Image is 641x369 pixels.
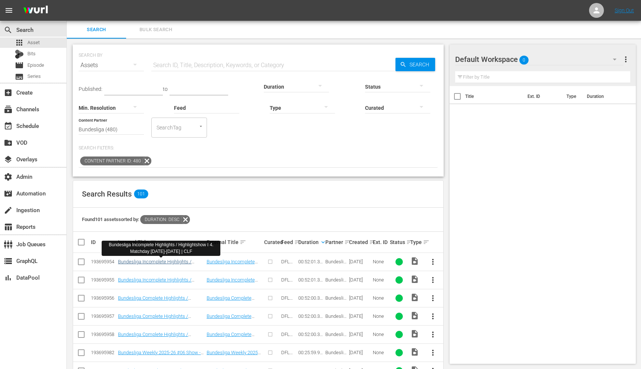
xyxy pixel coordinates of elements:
a: Bundesliga Weekly 2025-26 #06 Show - Matchday #04 | HD (ENG/ESP) [118,350,204,361]
span: sort [406,239,413,246]
span: more_vert [428,330,437,339]
button: more_vert [424,326,442,343]
span: sort [344,239,351,246]
div: [DATE] [349,295,371,301]
span: Schedule [4,122,13,131]
span: Channels [4,105,13,114]
img: ans4CAIJ8jUAAAAAAAAAAAAAAAAAAAAAAAAgQb4GAAAAAAAAAAAAAAAAAAAAAAAAJMjXAAAAAAAAAAAAAAAAAAAAAAAAgAT5G... [18,2,53,19]
div: Curated [264,239,279,245]
div: Duration [298,238,323,247]
span: more_vert [428,312,437,321]
div: Internal Title [118,238,204,247]
span: 101 [134,190,148,198]
div: 193695956 [91,295,116,301]
span: Search [71,26,122,34]
div: 00:52:01.365 [298,259,323,264]
div: Ext. ID [373,239,388,245]
span: Job Queues [4,240,13,249]
div: 193695958 [91,332,116,337]
span: sort [369,239,376,246]
div: 193695955 [91,277,116,283]
div: None [373,332,388,337]
div: Status [390,238,408,247]
span: Asset [27,39,40,46]
div: Bundesliga Incomplete Highlights / Highlightshow I 4. Matchday [DATE]-[DATE] | CLF [105,242,217,254]
a: Bundesliga Complete Highlights / Highlightshow II 4. Matchday [DATE]-[DATE] | CLF [207,313,262,336]
th: Ext. ID [523,86,562,107]
div: Type [410,238,422,247]
div: None [373,277,388,283]
span: Bundesliga [325,295,346,306]
span: to [163,86,168,92]
a: Bundesliga Weekly 2025-26 #06 Show - Matchday #04 | HD (ENG/ESP) [207,350,261,366]
th: Title [465,86,523,107]
div: 193695954 [91,259,116,264]
div: Feed [281,238,296,247]
span: Ingestion [4,206,13,215]
span: DFL Product Feed [281,313,293,336]
button: Search [395,58,435,71]
span: more_vert [428,294,437,303]
span: keyboard_arrow_down [320,239,326,246]
span: Bundesliga [325,277,346,288]
span: Bundesliga [325,332,346,343]
span: sort [294,239,301,246]
div: 00:52:00.384 [298,332,323,337]
div: Partner [325,238,347,247]
button: Open [197,123,204,130]
span: Content Partner ID: 480 [80,157,142,165]
div: None [373,295,388,301]
span: Asset [15,38,24,47]
div: 00:52:01.301 [298,277,323,283]
div: Default Workspace [455,49,624,70]
div: External Title [207,238,262,247]
span: GraphQL [4,257,13,266]
div: [DATE] [349,277,371,283]
span: menu [4,6,13,15]
span: Duration: desc [140,215,181,224]
button: more_vert [621,50,630,68]
a: Bundesliga Incomplete Highlights / Highlightshow I 4. Matchday [DATE]-[DATE] | CLF [118,259,194,276]
a: Sign Out [615,7,634,13]
span: Overlays [4,155,13,164]
span: Found 101 assets sorted by: [82,217,190,222]
span: DFL Product Feed [281,277,293,299]
span: Admin [4,172,13,181]
div: [DATE] [349,332,371,337]
a: Bundesliga Complete Highlights / Highlightshow II 4. Matchday [DATE]-[DATE] | CLF (v2) [207,295,262,317]
span: DFL Product Feed [281,332,293,354]
span: Bundesliga [325,259,346,270]
button: more_vert [424,344,442,362]
span: more_vert [428,348,437,357]
span: Bulk Search [131,26,181,34]
span: DFL Product Feed [281,295,293,317]
button: more_vert [424,271,442,289]
a: Bundesliga Incomplete Highlights / Highlightshow I 4. Matchday [DATE]-[DATE] | PGM [118,277,194,294]
th: Duration [582,86,627,107]
span: more_vert [428,276,437,284]
a: Bundesliga Incomplete Highlights / Highlightshow I 4. Matchday [DATE]-[DATE] | PGM [207,277,262,299]
span: sort [240,239,246,246]
div: None [373,350,388,355]
button: more_vert [424,289,442,307]
button: more_vert [424,307,442,325]
a: Bundesliga Complete Highlights / Highlightshow II 4. Matchday [DATE]-[DATE] | CLF [118,313,194,330]
button: more_vert [424,253,442,271]
div: [DATE] [349,350,371,355]
span: DFL Product Feed [281,259,293,281]
span: Video [410,347,419,356]
div: None [373,313,388,319]
div: 193695982 [91,350,116,355]
span: Bits [27,50,36,57]
span: Episode [27,62,44,69]
div: [DATE] [349,313,371,319]
th: Type [562,86,582,107]
span: more_vert [621,55,630,64]
span: Create [4,88,13,97]
span: Episode [15,61,24,70]
span: Search [407,58,435,71]
span: Search [4,26,13,34]
span: Series [15,72,24,81]
div: 193695957 [91,313,116,319]
span: DataPool [4,273,13,282]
